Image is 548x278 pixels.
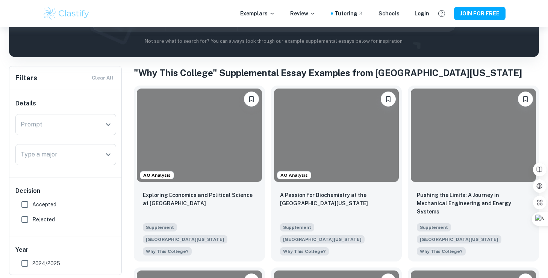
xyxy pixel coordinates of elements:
h6: Decision [15,186,116,195]
a: AO AnalysisPlease log in to bookmark exemplarsA Passion for Biochemistry at the University of Wis... [271,86,402,261]
span: Rejected [32,215,55,224]
img: Clastify logo [42,6,90,21]
a: AO AnalysisPlease log in to bookmark exemplarsExploring Economics and Political Science at UW-Mad... [134,86,265,261]
a: Login [415,9,429,18]
p: Exemplars [240,9,275,18]
span: Tell us why you decided to apply to the University of Wisconsin-Madison. In addition, please incl... [280,246,329,255]
span: 2024/2025 [32,259,60,267]
span: [GEOGRAPHIC_DATA][US_STATE] [143,235,227,243]
a: Please log in to bookmark exemplarsPushing the Limits: A Journey in Mechanical Engineering and En... [408,86,539,261]
button: Open [103,149,114,160]
button: Help and Feedback [435,7,448,20]
span: AO Analysis [277,172,311,179]
h6: Details [15,99,116,108]
span: Supplement [417,223,451,231]
button: JOIN FOR FREE [454,7,506,20]
button: Please log in to bookmark exemplars [244,92,259,107]
span: Why This College? [283,248,326,255]
button: Open [103,119,114,130]
p: A Passion for Biochemistry at the University of Wisconsin-Madison [280,191,393,207]
span: [GEOGRAPHIC_DATA][US_STATE] [280,235,365,243]
span: Tell us why you decided to apply to the University of Wisconsin-Madison. In addition, please incl... [143,246,192,255]
h1: "Why This College" Supplemental Essay Examples from [GEOGRAPHIC_DATA][US_STATE] [134,66,539,80]
span: [GEOGRAPHIC_DATA][US_STATE] [417,235,501,243]
span: Why This College? [420,248,463,255]
p: Not sure what to search for? You can always look through our example supplemental essays below fo... [15,38,533,45]
span: Tell us why you decided to apply to the University of Wisconsin-Madison. In addition, please incl... [417,246,466,255]
button: Please log in to bookmark exemplars [518,92,533,107]
a: Schools [378,9,400,18]
a: Tutoring [335,9,363,18]
span: Accepted [32,200,56,209]
span: Supplement [280,223,314,231]
p: Pushing the Limits: A Journey in Mechanical Engineering and Energy Systems [417,191,530,216]
span: AO Analysis [140,172,174,179]
span: Supplement [143,223,177,231]
span: Why This College? [146,248,189,255]
p: Exploring Economics and Political Science at UW-Madison [143,191,256,207]
button: Please log in to bookmark exemplars [381,92,396,107]
p: Review [290,9,316,18]
h6: Year [15,245,116,254]
h6: Filters [15,73,37,83]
